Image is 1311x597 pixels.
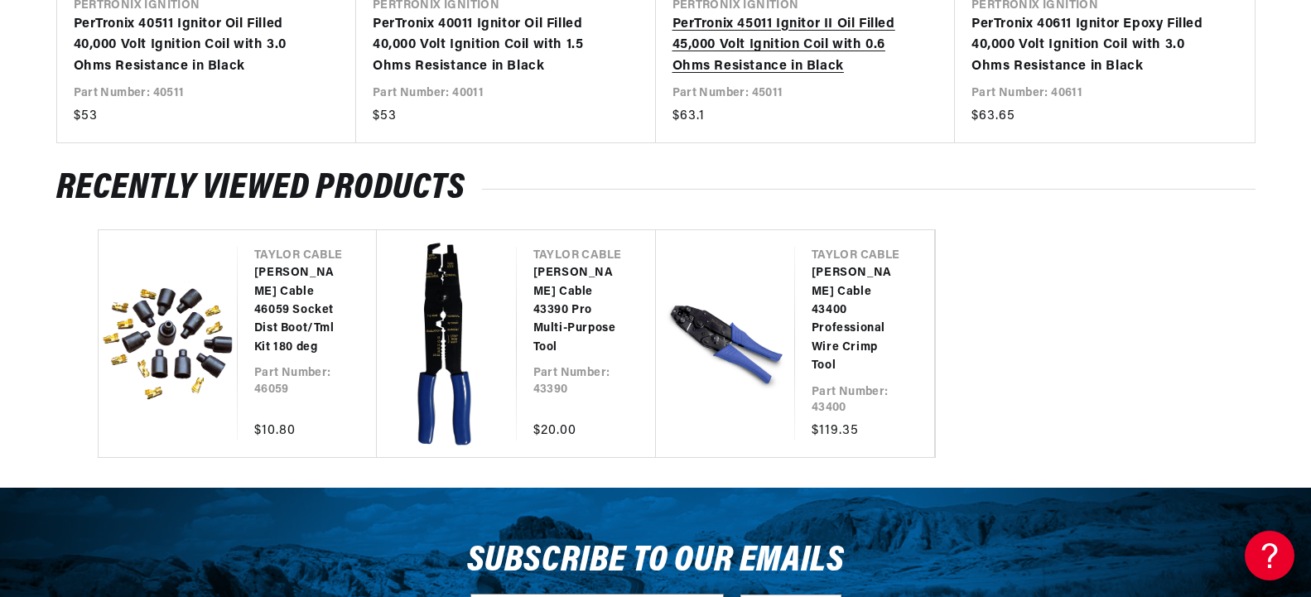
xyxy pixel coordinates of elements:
a: PerTronix 40511 Ignitor Oil Filled 40,000 Volt Ignition Coil with 3.0 Ohms Resistance in Black [74,14,324,78]
ul: Slider [98,229,1214,458]
a: PerTronix 40611 Ignitor Epoxy Filled 40,000 Volt Ignition Coil with 3.0 Ohms Resistance in Black [971,14,1222,78]
a: [PERSON_NAME] Cable 43400 Professional Wire Crimp Tool [812,264,901,375]
a: [PERSON_NAME] Cable 46059 Socket Dist Boot/Tml Kit 180 deg [254,264,344,357]
h2: RECENTLY VIEWED PRODUCTS [56,173,1256,205]
a: PerTronix 45011 Ignitor II Oil Filled 45,000 Volt Ignition Coil with 0.6 Ohms Resistance in Black [672,14,923,78]
h3: Subscribe to our emails [467,546,845,577]
a: PerTronix 40011 Ignitor Oil Filled 40,000 Volt Ignition Coil with 1.5 Ohms Resistance in Black [373,14,623,78]
a: [PERSON_NAME] Cable 43390 Pro Multi-Purpose Tool [533,264,623,357]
